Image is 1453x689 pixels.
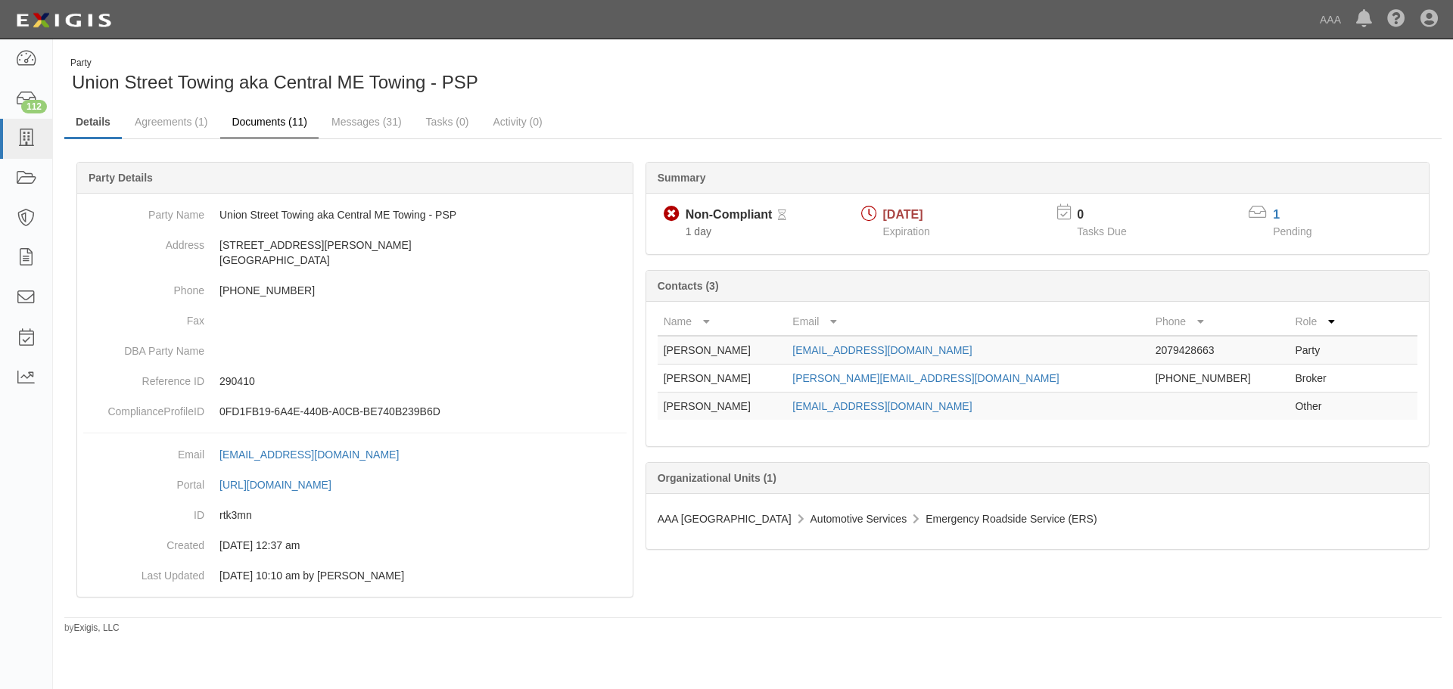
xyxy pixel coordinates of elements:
[792,344,972,356] a: [EMAIL_ADDRESS][DOMAIN_NAME]
[481,107,553,137] a: Activity (0)
[219,448,415,461] a: [EMAIL_ADDRESS][DOMAIN_NAME]
[658,336,787,365] td: [PERSON_NAME]
[70,57,478,70] div: Party
[686,225,711,237] span: Since 09/30/2025
[1273,225,1311,237] span: Pending
[1077,206,1145,224] p: 0
[664,206,680,222] i: Non-Compliant
[320,107,413,137] a: Messages (31)
[64,622,120,635] small: by
[658,472,776,484] b: Organizational Units (1)
[74,622,120,633] a: Exigis, LLC
[83,275,204,298] dt: Phone
[1273,208,1280,221] a: 1
[1150,365,1290,393] td: [PHONE_NUMBER]
[1289,336,1357,365] td: Party
[83,500,204,523] dt: ID
[83,275,627,306] dd: [PHONE_NUMBER]
[219,404,627,419] p: 0FD1FB19-6A4E-440B-A0CB-BE740B239B6D
[778,210,786,221] i: Pending Review
[1150,308,1290,336] th: Phone
[219,447,399,462] div: [EMAIL_ADDRESS][DOMAIN_NAME]
[220,107,319,139] a: Documents (11)
[811,513,907,525] span: Automotive Services
[415,107,481,137] a: Tasks (0)
[1289,393,1357,421] td: Other
[72,72,478,92] span: Union Street Towing aka Central ME Towing - PSP
[1387,11,1405,29] i: Help Center - Complianz
[83,396,204,419] dt: ComplianceProfileID
[89,172,153,184] b: Party Details
[686,206,773,224] div: Non-Compliant
[83,306,204,328] dt: Fax
[658,172,706,184] b: Summary
[83,200,627,230] dd: Union Street Towing aka Central ME Towing - PSP
[83,366,204,389] dt: Reference ID
[1289,365,1357,393] td: Broker
[1312,5,1349,35] a: AAA
[926,513,1097,525] span: Emergency Roadside Service (ERS)
[21,100,47,113] div: 112
[219,479,348,491] a: [URL][DOMAIN_NAME]
[883,225,930,237] span: Expiration
[658,308,787,336] th: Name
[1289,308,1357,336] th: Role
[792,400,972,412] a: [EMAIL_ADDRESS][DOMAIN_NAME]
[83,336,204,358] dt: DBA Party Name
[658,513,792,525] span: AAA [GEOGRAPHIC_DATA]
[219,374,627,389] p: 290410
[83,470,204,492] dt: Portal
[658,393,787,421] td: [PERSON_NAME]
[83,230,627,275] dd: [STREET_ADDRESS][PERSON_NAME] [GEOGRAPHIC_DATA]
[83,439,204,462] dt: Email
[83,560,204,583] dt: Last Updated
[1077,225,1126,237] span: Tasks Due
[883,208,923,221] span: [DATE]
[83,560,627,591] dd: 03/27/2024 10:10 am by Benjamin Tully
[786,308,1149,336] th: Email
[83,530,627,560] dd: 03/10/2023 12:37 am
[11,7,116,34] img: logo-5460c22ac91f19d4615b14bd174203de0afe785f0fc80cf4dbbc73dc1793850b.png
[64,57,742,95] div: Union Street Towing aka Central ME Towing - PSP
[83,530,204,553] dt: Created
[792,372,1059,384] a: [PERSON_NAME][EMAIL_ADDRESS][DOMAIN_NAME]
[123,107,219,137] a: Agreements (1)
[64,107,122,139] a: Details
[83,230,204,253] dt: Address
[83,200,204,222] dt: Party Name
[83,500,627,530] dd: rtk3mn
[658,280,719,292] b: Contacts (3)
[658,365,787,393] td: [PERSON_NAME]
[1150,336,1290,365] td: 2079428663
